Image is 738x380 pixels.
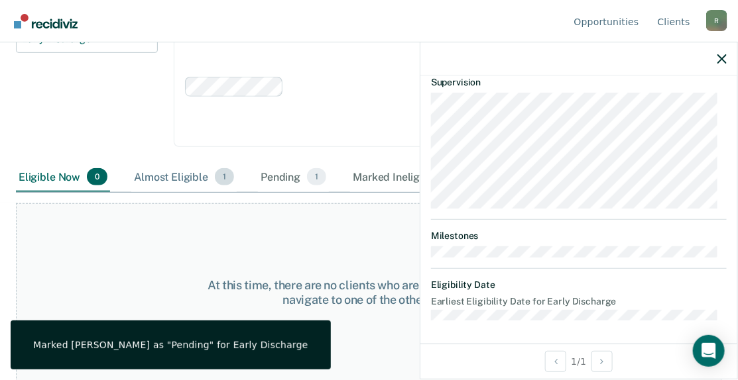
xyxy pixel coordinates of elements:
[350,163,469,192] div: Marked Ineligible
[431,296,727,307] dt: Earliest Eligibility Date for Early Discharge
[706,10,727,31] button: Profile dropdown button
[431,230,727,242] dt: Milestones
[591,351,613,372] button: Next Opportunity
[431,279,727,291] dt: Eligibility Date
[545,351,566,372] button: Previous Opportunity
[258,163,329,192] div: Pending
[307,168,326,185] span: 1
[431,77,727,88] dt: Supervision
[14,14,78,28] img: Recidiviz
[33,339,308,351] div: Marked [PERSON_NAME] as "Pending" for Early Discharge
[16,163,110,192] div: Eligible Now
[215,168,234,185] span: 1
[706,10,727,31] div: R
[193,278,546,307] div: At this time, there are no clients who are Eligible Now. Please navigate to one of the other tabs.
[693,335,725,367] div: Open Intercom Messenger
[131,163,237,192] div: Almost Eligible
[87,168,107,185] span: 0
[420,344,737,379] div: 1 / 1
